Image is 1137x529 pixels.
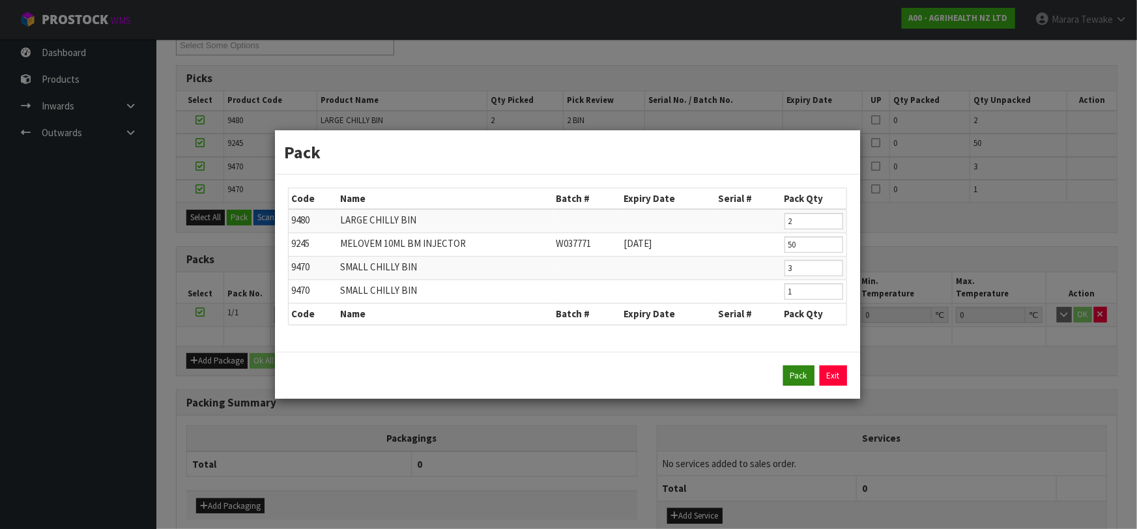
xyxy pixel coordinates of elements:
th: Batch # [553,188,620,209]
button: Pack [783,365,814,386]
span: SMALL CHILLY BIN [340,284,417,296]
th: Pack Qty [781,304,846,324]
a: Exit [820,365,847,386]
th: Batch # [553,304,620,324]
th: Serial # [715,304,781,324]
span: SMALL CHILLY BIN [340,261,417,273]
span: [DATE] [624,237,652,250]
th: Serial # [715,188,781,209]
th: Expiry Date [620,188,715,209]
span: 9470 [292,284,310,296]
th: Name [337,304,553,324]
th: Expiry Date [620,304,715,324]
th: Code [289,188,338,209]
th: Pack Qty [781,188,846,209]
h3: Pack [285,140,850,164]
span: MELOVEM 10ML BM INJECTOR [340,237,466,250]
span: 9470 [292,261,310,273]
span: 9480 [292,214,310,226]
span: LARGE CHILLY BIN [340,214,416,226]
th: Code [289,304,338,324]
span: 9245 [292,237,310,250]
th: Name [337,188,553,209]
span: W037771 [556,237,591,250]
